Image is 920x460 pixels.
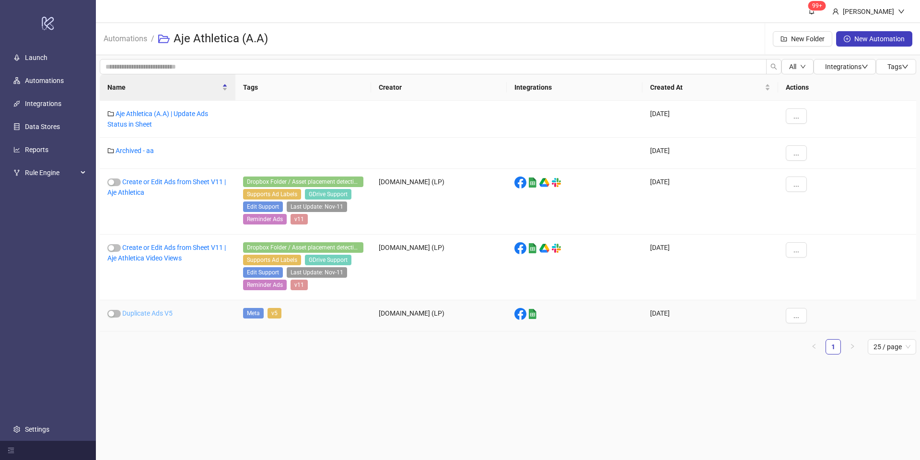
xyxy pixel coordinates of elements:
span: Created At [650,82,763,93]
span: v11 [291,280,308,290]
span: Reminder Ads [243,214,287,224]
span: v11 [291,214,308,224]
span: Rule Engine [25,163,78,182]
a: Integrations [25,100,61,107]
span: 25 / page [873,340,910,354]
span: Last Update: Nov-11 [287,267,347,278]
li: Next Page [845,339,860,354]
button: New Automation [836,31,912,47]
li: Previous Page [806,339,822,354]
button: ... [786,177,807,192]
span: GDrive Support [305,255,351,265]
div: [DATE] [642,138,778,169]
span: menu-fold [8,447,14,454]
span: ... [793,149,799,157]
span: Edit Support [243,201,283,212]
span: Supports Ad Labels [243,189,301,200]
button: Integrationsdown [814,59,876,74]
span: Reminder Ads [243,280,287,290]
span: v5 [268,308,281,318]
span: Supports Ad Labels [243,255,301,265]
span: Name [107,82,220,93]
div: [DATE] [642,300,778,331]
a: Aje Athletica (A.A) | Update Ads Status in Sheet [107,110,208,128]
span: GDrive Support [305,189,351,200]
span: left [811,343,817,349]
span: All [789,63,796,71]
button: ... [786,108,807,124]
span: Integrations [825,63,868,71]
a: Launch [25,54,47,61]
span: Edit Support [243,267,283,278]
span: down [902,63,908,70]
a: Automations [102,33,149,43]
a: 1 [826,340,840,354]
li: / [151,24,154,54]
div: [DATE] [642,169,778,235]
span: user [832,8,839,15]
a: Archived - aa [116,147,154,154]
div: [DATE] [642,235,778,300]
span: New Folder [791,35,825,43]
span: Dropbox Folder / Asset placement detection [243,242,363,253]
span: Dropbox Folder / Asset placement detection [243,177,363,187]
th: Creator [371,74,507,101]
span: down [800,64,806,70]
a: Create or Edit Ads from Sheet V11 | Aje Athletica Video Views [107,244,226,262]
th: Tags [235,74,371,101]
div: [PERSON_NAME] [839,6,898,17]
span: folder [107,110,114,117]
button: Alldown [781,59,814,74]
span: folder-add [780,35,787,42]
li: 1 [826,339,841,354]
span: Tags [887,63,908,71]
th: Actions [778,74,916,101]
span: down [898,8,905,15]
button: ... [786,145,807,161]
button: left [806,339,822,354]
div: [DOMAIN_NAME] (LP) [371,169,507,235]
button: ... [786,308,807,323]
span: ... [793,180,799,188]
button: ... [786,242,807,258]
span: Meta [243,308,264,318]
span: plus-circle [844,35,850,42]
div: Page Size [868,339,916,354]
span: right [850,343,855,349]
a: Settings [25,425,49,433]
h3: Aje Athletica (A.A) [174,31,268,47]
span: New Automation [854,35,905,43]
span: Last Update: Nov-11 [287,201,347,212]
sup: 1754 [808,1,826,11]
span: search [770,63,777,70]
a: Reports [25,146,48,153]
th: Integrations [507,74,642,101]
div: [DOMAIN_NAME] (LP) [371,235,507,300]
div: [DATE] [642,101,778,138]
span: fork [13,169,20,176]
span: ... [793,312,799,319]
th: Name [100,74,235,101]
button: right [845,339,860,354]
a: Automations [25,77,64,84]
span: bell [808,8,815,14]
button: New Folder [773,31,832,47]
th: Created At [642,74,778,101]
span: ... [793,246,799,254]
a: Duplicate Ads V5 [122,309,173,317]
div: [DOMAIN_NAME] (LP) [371,300,507,331]
button: Tagsdown [876,59,916,74]
a: Data Stores [25,123,60,130]
span: down [862,63,868,70]
a: Create or Edit Ads from Sheet V11 | Aje Athletica [107,178,226,196]
span: folder [107,147,114,154]
span: ... [793,112,799,120]
span: folder-open [158,33,170,45]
